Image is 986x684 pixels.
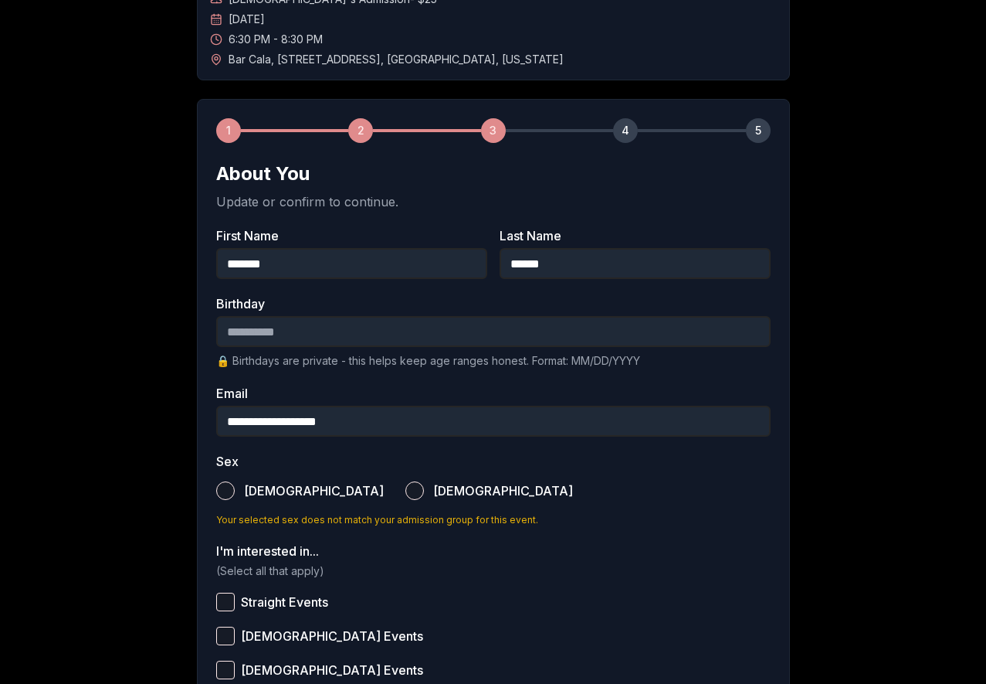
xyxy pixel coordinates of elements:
button: [DEMOGRAPHIC_DATA] Events [216,661,235,679]
span: [DEMOGRAPHIC_DATA] [244,485,384,497]
button: [DEMOGRAPHIC_DATA] [405,482,424,500]
span: [DATE] [229,12,265,27]
p: 🔒 Birthdays are private - this helps keep age ranges honest. Format: MM/DD/YYYY [216,353,771,369]
span: [DEMOGRAPHIC_DATA] [433,485,573,497]
label: I'm interested in... [216,545,771,557]
span: 6:30 PM - 8:30 PM [229,32,323,47]
div: 1 [216,118,241,143]
button: [DEMOGRAPHIC_DATA] [216,482,235,500]
p: Update or confirm to continue. [216,192,771,211]
label: Birthday [216,298,771,310]
div: 2 [348,118,373,143]
div: 5 [746,118,771,143]
button: Straight Events [216,593,235,611]
label: First Name [216,230,487,242]
label: Last Name [500,230,771,242]
label: Email [216,387,771,400]
button: [DEMOGRAPHIC_DATA] Events [216,627,235,645]
span: [DEMOGRAPHIC_DATA] Events [241,630,423,642]
div: 4 [613,118,638,143]
label: Sex [216,455,771,468]
p: Your selected sex does not match your admission group for this event. [216,514,771,526]
span: Bar Cala , [STREET_ADDRESS] , [GEOGRAPHIC_DATA] , [US_STATE] [229,52,564,67]
div: 3 [481,118,506,143]
span: [DEMOGRAPHIC_DATA] Events [241,664,423,676]
span: Straight Events [241,596,328,608]
p: (Select all that apply) [216,563,771,579]
h2: About You [216,162,771,186]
